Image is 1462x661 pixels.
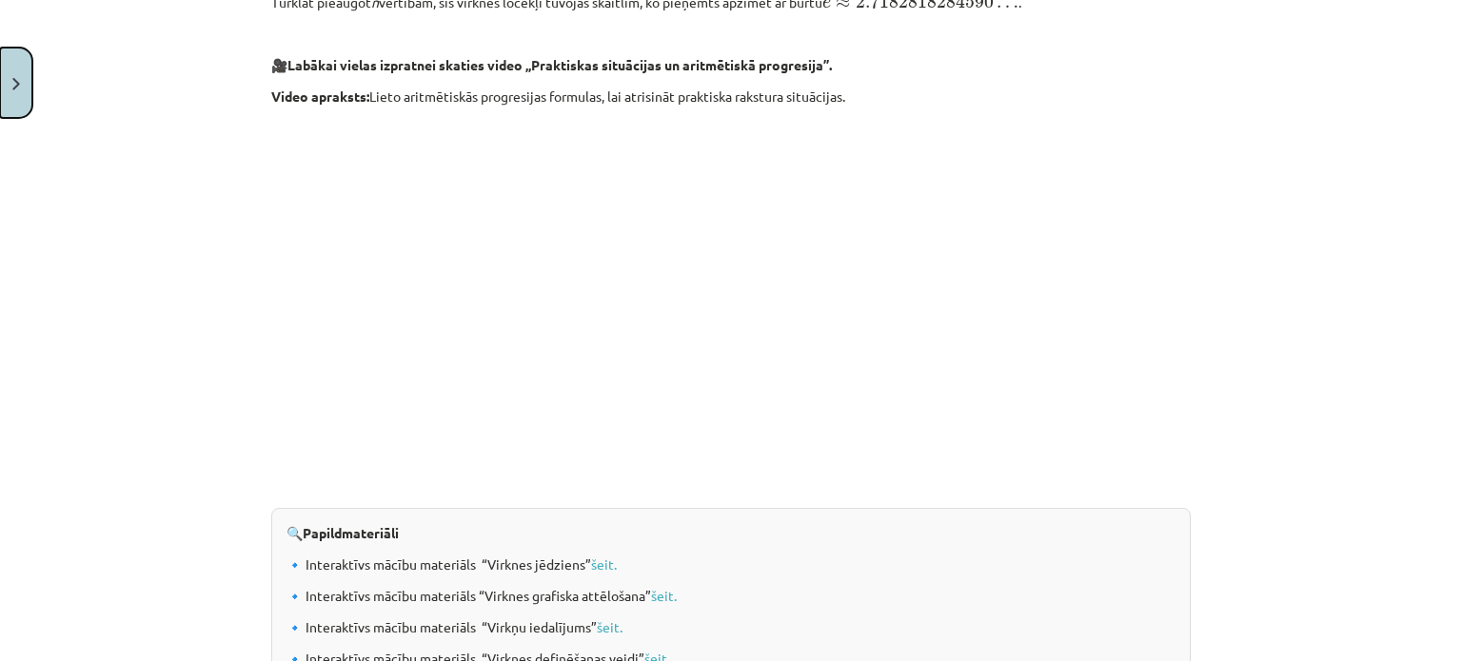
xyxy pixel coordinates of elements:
[286,586,1176,606] p: 🔹 Interaktīvs mācību materiāls “Virknes grafiska attēlošana”
[271,55,1191,75] p: 🎥
[651,587,677,604] a: šeit.
[287,56,832,73] b: Labākai vielas izpratnei skaties video „Praktiskas situācijas un aritmētiskā progresija”.
[271,87,369,105] b: Video apraksts:
[591,555,617,573] a: šeit.
[597,618,622,635] a: šeit.
[12,78,20,90] img: icon-close-lesson-0947bae3869378f0d4975bcd49f059093ad1ed9edebbc8119c70593378902aed.svg
[271,87,1191,107] p: Lieto aritmētiskās progresijas formulas, lai atrisināt praktiska rakstura situācijas.
[286,554,1176,574] p: 🔹 Interaktīvs mācību materiāls “Virknes jēdziens”
[997,2,1018,9] span: …
[286,523,1176,543] p: 🔍
[286,617,1176,637] p: 🔹 Interaktīvs mācību materiāls “Virkņu iedalījums”
[303,524,399,541] b: Papildmateriāli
